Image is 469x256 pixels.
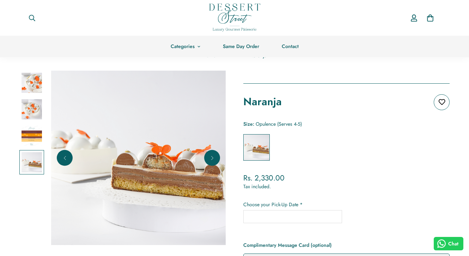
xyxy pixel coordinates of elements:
span: Size: [243,120,254,127]
a: Same Day Order [212,36,270,57]
h1: Naranja [243,94,282,109]
label: Opulence (Serves 4-5) [243,134,270,161]
a: Categories [159,36,212,57]
img: Dessert Street [209,4,260,31]
a: 0 [422,10,438,26]
span: Rs. 2,330.00 [243,173,285,183]
button: Search [23,10,41,26]
button: Chat [434,237,464,250]
div: Tax included. [243,183,450,190]
a: Contact [270,36,310,57]
button: Add to wishlist [434,94,450,110]
label: Choose your Pick-Up Date * [243,201,450,208]
button: Next [204,150,220,166]
a: Account [406,8,422,28]
label: Complimentary Message Card (optional) [243,241,332,249]
span: Opulence (Serves 4-5) [256,120,302,127]
button: Previous [57,150,73,166]
span: Chat [448,240,458,248]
